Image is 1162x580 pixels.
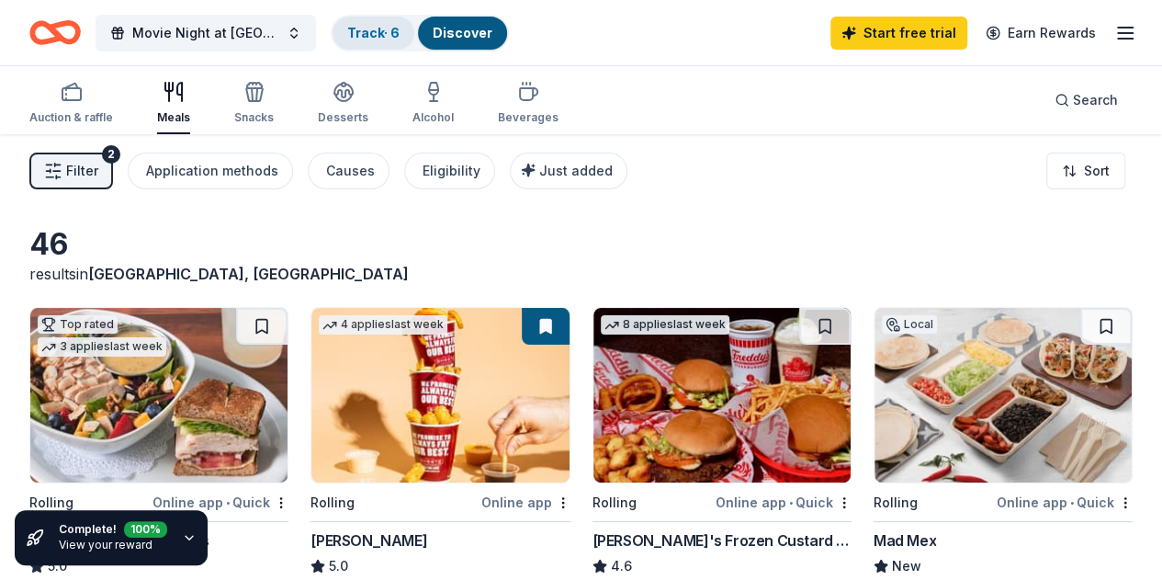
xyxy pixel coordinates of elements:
div: Beverages [498,110,558,125]
button: Snacks [234,74,274,134]
div: Auction & raffle [29,110,113,125]
button: Desserts [318,74,368,134]
div: Eligibility [423,160,480,182]
span: 4.6 [611,555,632,577]
div: 2 [102,145,120,164]
div: results [29,263,570,285]
span: Sort [1084,160,1110,182]
button: Movie Night at [GEOGRAPHIC_DATA] [96,15,316,51]
button: Application methods [128,153,293,189]
img: Image for Sheetz [311,308,569,483]
div: Online app [481,491,570,514]
div: Online app Quick [716,491,852,514]
button: Search [1040,82,1133,119]
a: Home [29,11,81,54]
div: [PERSON_NAME]'s Frozen Custard & Steakburgers [592,529,852,552]
div: Top rated [38,315,118,334]
div: Application methods [146,160,278,182]
span: Filter [66,160,98,182]
div: Rolling [29,492,73,514]
button: Eligibility [404,153,495,189]
div: Rolling [874,492,918,514]
div: Meals [157,110,190,125]
div: Desserts [318,110,368,125]
button: Track· 6Discover [331,15,509,51]
button: Sort [1046,153,1125,189]
div: [PERSON_NAME] [310,529,427,552]
div: Rolling [310,492,355,514]
span: Just added [539,163,613,178]
div: Causes [326,160,375,182]
div: 46 [29,226,570,263]
span: New [892,555,921,577]
button: Auction & raffle [29,74,113,134]
div: Snacks [234,110,274,125]
div: Online app Quick [152,491,288,514]
button: Beverages [498,74,558,134]
button: Meals [157,74,190,134]
a: Track· 6 [347,25,400,40]
div: Complete! [59,521,167,538]
div: 8 applies last week [601,315,729,335]
span: Search [1073,89,1118,111]
div: 4 applies last week [319,315,447,335]
img: Image for Turning Point Restaurants [30,308,288,483]
button: Causes [308,153,389,189]
span: in [76,265,409,283]
div: 3 applies last week [38,337,166,357]
img: Image for Freddy's Frozen Custard & Steakburgers [593,308,851,483]
div: Rolling [592,492,637,514]
a: View your reward [59,538,152,552]
img: Image for Mad Mex [874,308,1132,483]
div: Alcohol [412,110,454,125]
div: Mad Mex [874,529,936,552]
a: Discover [433,25,492,40]
div: Local [882,315,937,334]
span: • [789,495,793,510]
div: 100 % [124,517,167,534]
span: 5.0 [329,555,348,577]
span: • [1070,495,1074,510]
a: Earn Rewards [975,17,1107,50]
div: Online app Quick [997,491,1133,514]
button: Filter2 [29,153,113,189]
button: Alcohol [412,74,454,134]
span: [GEOGRAPHIC_DATA], [GEOGRAPHIC_DATA] [88,265,409,283]
span: Movie Night at [GEOGRAPHIC_DATA] [132,22,279,44]
a: Start free trial [830,17,967,50]
button: Just added [510,153,627,189]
